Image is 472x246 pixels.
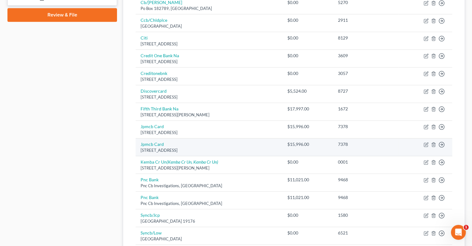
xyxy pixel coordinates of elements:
div: [STREET_ADDRESS] [141,94,277,100]
div: 9468 [338,194,393,201]
div: [GEOGRAPHIC_DATA] [141,236,277,242]
div: Po Box 182789, [GEOGRAPHIC_DATA] [141,6,277,12]
div: 2911 [338,17,393,23]
div: [STREET_ADDRESS] [141,147,277,153]
div: [STREET_ADDRESS][PERSON_NAME] [141,112,277,118]
a: Jpmcb Card [141,124,164,129]
div: 7378 [338,141,393,147]
a: Jpmcb Card [141,142,164,147]
div: 6521 [338,230,393,236]
div: 0001 [338,159,393,165]
a: Creditonebnk [141,71,167,76]
div: 1580 [338,212,393,218]
div: $0.00 [287,212,328,218]
a: Ccb/Chldplce [141,17,167,23]
div: [GEOGRAPHIC_DATA] 19176 [141,218,277,224]
div: 1672 [338,106,393,112]
a: Syncb/Low [141,230,162,235]
div: 3609 [338,53,393,59]
a: Credit One Bank Na [141,53,179,58]
i: (Kemba Cr Un, Kemba Cr Un) [167,159,218,165]
div: [STREET_ADDRESS][PERSON_NAME] [141,165,277,171]
div: $0.00 [287,35,328,41]
div: [STREET_ADDRESS] [141,130,277,136]
a: Fifth Third Bank Na [141,106,178,111]
div: $0.00 [287,230,328,236]
a: Pnc Bank [141,177,159,182]
div: 8129 [338,35,393,41]
div: [STREET_ADDRESS] [141,77,277,82]
div: $0.00 [287,159,328,165]
iframe: Intercom live chat [451,225,466,240]
div: $17,997.00 [287,106,328,112]
div: $0.00 [287,53,328,59]
div: $11,021.00 [287,177,328,183]
div: Pnc Cb Investigations, [GEOGRAPHIC_DATA] [141,201,277,207]
div: [STREET_ADDRESS] [141,41,277,47]
a: Syncb/Jcp [141,212,160,218]
div: [GEOGRAPHIC_DATA] [141,23,277,29]
div: $15,996.00 [287,123,328,130]
div: 3057 [338,70,393,77]
div: $0.00 [287,17,328,23]
div: $15,996.00 [287,141,328,147]
div: 7378 [338,123,393,130]
div: 9468 [338,177,393,183]
div: $5,524.00 [287,88,328,94]
a: Pnc Bank [141,195,159,200]
div: [STREET_ADDRESS] [141,59,277,65]
a: Review & File [7,8,117,22]
span: 1 [464,225,469,230]
a: Kemba Cr Un(Kemba Cr Un, Kemba Cr Un) [141,159,218,165]
a: Citi [141,35,148,40]
div: $11,021.00 [287,194,328,201]
div: Pnc Cb Investigations, [GEOGRAPHIC_DATA] [141,183,277,189]
div: $0.00 [287,70,328,77]
div: 8727 [338,88,393,94]
a: Discovercard [141,88,167,94]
